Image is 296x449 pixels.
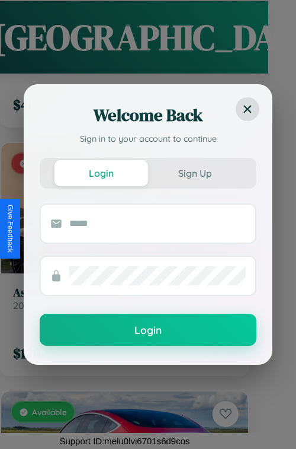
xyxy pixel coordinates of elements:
button: Login [54,160,148,186]
button: Sign Up [148,160,242,186]
button: Login [40,314,256,346]
div: Give Feedback [6,205,14,253]
p: Sign in to your account to continue [40,133,256,146]
h2: Welcome Back [40,103,256,127]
